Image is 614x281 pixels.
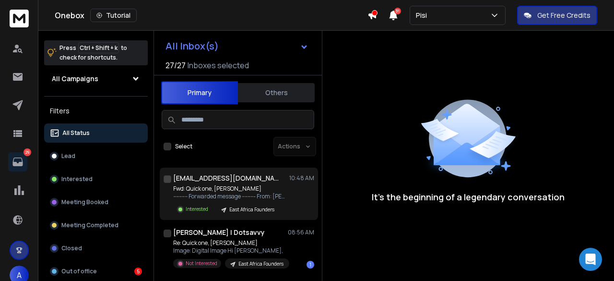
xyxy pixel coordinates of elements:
p: Out of office [61,268,97,275]
a: 29 [8,152,27,171]
span: 27 / 27 [165,60,186,71]
p: Closed [61,244,82,252]
p: Re: Quick one, [PERSON_NAME] [173,239,288,247]
p: Interested [61,175,93,183]
p: Meeting Booked [61,198,108,206]
div: 1 [307,261,314,269]
h1: [PERSON_NAME] | Dotsavvy [173,228,265,237]
p: All Status [62,129,90,137]
h3: Inboxes selected [188,60,249,71]
span: 31 [394,8,401,14]
button: All Campaigns [44,69,148,88]
h1: All Inbox(s) [165,41,219,51]
h3: Filters [44,104,148,118]
p: It’s the beginning of a legendary conversation [372,190,565,204]
p: 29 [24,148,31,156]
p: Fwd: Quick one, [PERSON_NAME] [173,185,288,193]
div: Onebox [55,9,367,22]
p: Lead [61,152,75,160]
p: Image: Digital Image Hi [PERSON_NAME], [173,247,288,255]
div: 5 [134,268,142,275]
button: Primary [161,81,238,104]
p: East Africa Founders [229,206,274,213]
label: Select [175,143,192,150]
p: 08:56 AM [288,229,314,236]
h1: [EMAIL_ADDRESS][DOMAIN_NAME] [173,173,279,183]
p: Press to check for shortcuts. [59,43,127,62]
h1: All Campaigns [52,74,98,84]
button: Meeting Booked [44,193,148,212]
button: Lead [44,147,148,166]
button: Tutorial [90,9,137,22]
p: East Africa Founders [238,260,283,268]
p: Not Interested [186,260,217,267]
button: Interested [44,170,148,189]
p: 10:48 AM [289,174,314,182]
p: Meeting Completed [61,221,118,229]
div: Open Intercom Messenger [579,248,602,271]
button: Meeting Completed [44,216,148,235]
span: Ctrl + Shift + k [78,42,119,53]
p: Pisi [416,11,431,20]
button: Get Free Credits [517,6,597,25]
button: All Inbox(s) [158,37,316,56]
p: Get Free Credits [537,11,590,20]
button: Others [238,82,315,103]
button: Closed [44,239,148,258]
button: All Status [44,123,148,143]
p: ---------- Forwarded message --------- From: [PERSON_NAME] [173,193,288,200]
p: Interested [186,206,208,213]
button: Out of office5 [44,262,148,281]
